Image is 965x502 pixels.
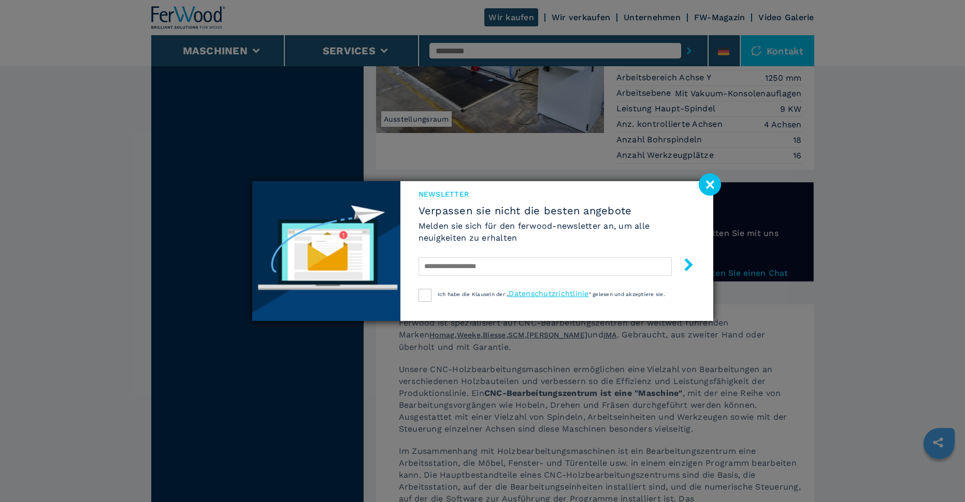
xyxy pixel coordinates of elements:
[438,291,509,297] span: Ich habe die Klauseln der „
[672,254,695,278] button: submit-button
[419,204,695,217] span: Verpassen sie nicht die besten angebote
[589,291,665,297] span: “ gelesen und akzeptiere sie.
[419,220,695,244] h6: Melden sie sich für den ferwood-newsletter an, um alle neuigkeiten zu erhalten
[419,189,695,199] span: Newsletter
[509,289,588,298] a: Datenschutzrichtlinie
[252,181,400,321] img: Newsletter image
